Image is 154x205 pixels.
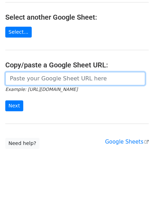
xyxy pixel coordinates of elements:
a: Select... [5,27,32,38]
a: Google Sheets [105,139,149,145]
small: Example: [URL][DOMAIN_NAME] [5,87,78,92]
h4: Copy/paste a Google Sheet URL: [5,61,149,69]
iframe: Chat Widget [119,171,154,205]
input: Paste your Google Sheet URL here [5,72,145,85]
h4: Select another Google Sheet: [5,13,149,21]
input: Next [5,100,23,111]
a: Need help? [5,138,39,149]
